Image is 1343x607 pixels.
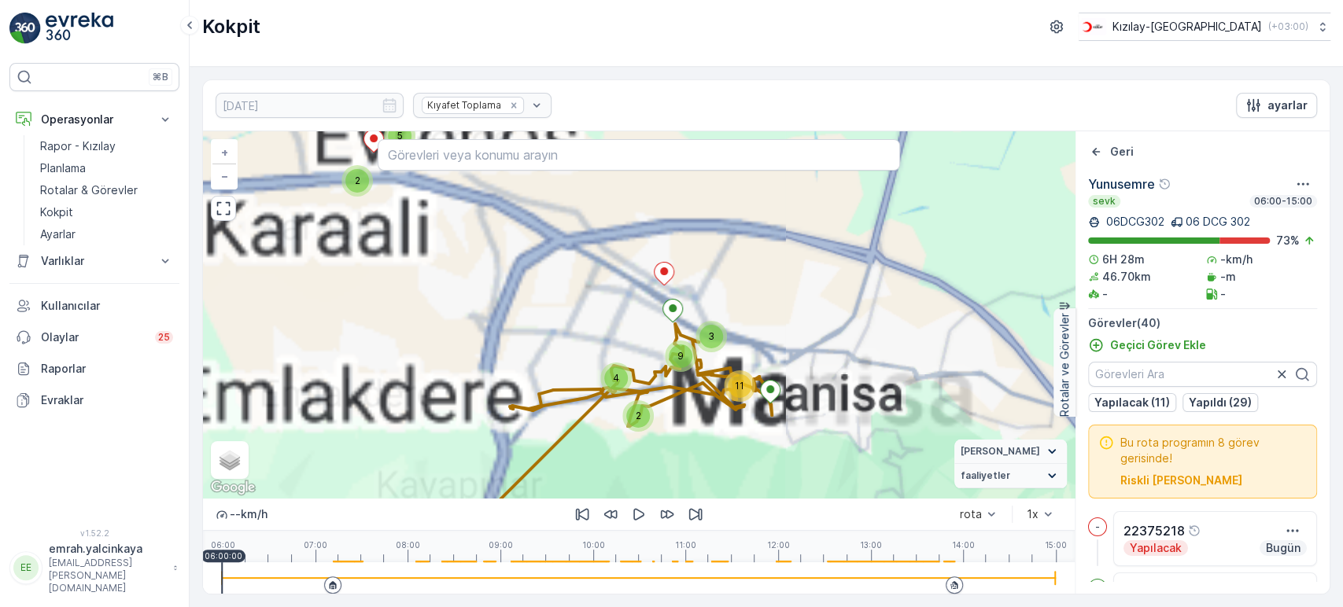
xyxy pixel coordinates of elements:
img: Google [207,477,259,498]
p: 25 [158,331,170,344]
p: Varlıklar [41,253,148,269]
span: + [221,145,228,159]
p: 73 % [1276,233,1300,248]
input: Görevleri Ara [1088,362,1317,387]
p: Rotalar ve Görevler [1057,313,1072,417]
button: Varlıklar [9,245,179,277]
span: v 1.52.2 [9,528,179,538]
a: Olaylar25 [9,322,179,353]
p: Raporlar [41,361,173,377]
p: 09:00 [489,540,513,550]
p: Yapılacak (11) [1094,395,1170,410]
span: 4 [613,372,619,384]
span: Bu rota programın 8 görev gerisinde! [1120,435,1307,466]
p: Kullanıcılar [41,298,173,314]
span: − [221,169,229,182]
div: 1x [1027,508,1039,521]
div: 11 [724,370,755,402]
p: Planlama [40,160,86,176]
p: 14:00 [952,540,975,550]
p: -m [1220,269,1236,285]
p: Evraklar [41,392,173,408]
a: Yakınlaştır [212,141,236,164]
p: ⌘B [153,71,168,83]
p: 12:00 [767,540,790,550]
p: Yapılacak [1128,540,1183,556]
a: Geçici Görev Ekle [1088,337,1206,353]
p: ( +03:00 ) [1268,20,1308,33]
p: 06 DCG 302 [1186,214,1250,230]
p: Kokpit [40,204,73,220]
p: Bugün [1264,540,1302,556]
a: Uzaklaştır [212,164,236,188]
p: Kızılay-[GEOGRAPHIC_DATA] [1112,19,1262,35]
p: [EMAIL_ADDRESS][PERSON_NAME][DOMAIN_NAME] [49,557,165,594]
p: 11:00 [675,540,696,550]
input: dd/mm/yyyy [216,93,404,118]
div: 2 [341,165,373,197]
p: 08:00 [396,540,420,550]
div: Yardım Araç İkonu [1158,178,1171,190]
span: 2 [636,410,641,421]
p: 06:00-15:00 [1253,195,1314,208]
p: Rotalar & Görevler [40,182,138,198]
span: faaliyetler [961,469,1010,482]
img: logo [9,13,41,44]
p: 46.70km [1102,269,1151,285]
p: Rapor - Kızılay [40,138,116,154]
p: Geçici Görev Ekle [1110,337,1206,353]
p: 15:00 [1045,540,1067,550]
p: emrah.yalcinkaya [49,541,165,557]
p: Kokpit [202,14,260,39]
p: Yunusemre [1088,175,1155,193]
p: 22375218 [1123,521,1185,540]
p: sevk [1091,195,1117,208]
button: Yapılacak (11) [1088,393,1176,412]
button: Riskli Görevleri Seçin [1120,473,1242,488]
p: Görevler ( 40 ) [1088,315,1317,331]
button: Yapıldı (29) [1183,393,1258,412]
a: Bu bölgeyi Google Haritalar'da açın (yeni pencerede açılır) [207,477,259,498]
summary: [PERSON_NAME] [954,440,1067,464]
a: Planlama [34,157,179,179]
p: -km/h [1220,252,1253,267]
span: 5 [397,130,403,142]
button: EEemrah.yalcinkaya[EMAIL_ADDRESS][PERSON_NAME][DOMAIN_NAME] [9,541,179,594]
span: 11 [735,380,744,392]
button: Operasyonlar [9,104,179,135]
div: 3 [695,321,727,352]
p: 6H 28m [1102,252,1145,267]
a: Geri [1088,144,1134,160]
p: Geri [1110,144,1134,160]
summary: faaliyetler [954,464,1067,488]
p: Olaylar [41,329,146,345]
a: Kullanıcılar [9,290,179,322]
p: - [1095,521,1100,533]
span: 3 [708,330,714,342]
div: EE [13,555,39,580]
p: 07:00 [304,540,327,550]
a: Rotalar & Görevler [34,179,179,201]
p: Ayarlar [40,226,76,242]
div: 4 [600,362,632,394]
div: Yardım Araç İkonu [1188,524,1201,537]
span: [PERSON_NAME] [961,445,1040,458]
div: 9 [665,340,696,372]
button: ayarlar [1236,93,1317,118]
p: - [1102,286,1108,302]
p: Operasyonlar [41,112,148,127]
button: Kızılay-[GEOGRAPHIC_DATA](+03:00) [1079,13,1330,41]
a: Rapor - Kızılay [34,135,179,157]
div: 2 [622,400,654,432]
p: Yapıldı (29) [1189,395,1252,410]
p: 06DCG302 [1103,214,1164,230]
div: 5 [384,120,415,152]
a: Ayarlar [34,223,179,245]
p: ayarlar [1267,97,1308,113]
div: rota [960,508,982,521]
img: k%C4%B1z%C4%B1lay_jywRncg.png [1079,18,1106,35]
span: 2 [355,175,360,186]
a: Raporlar [9,353,179,384]
p: 06:00:00 [205,551,242,561]
a: Evraklar [9,384,179,416]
